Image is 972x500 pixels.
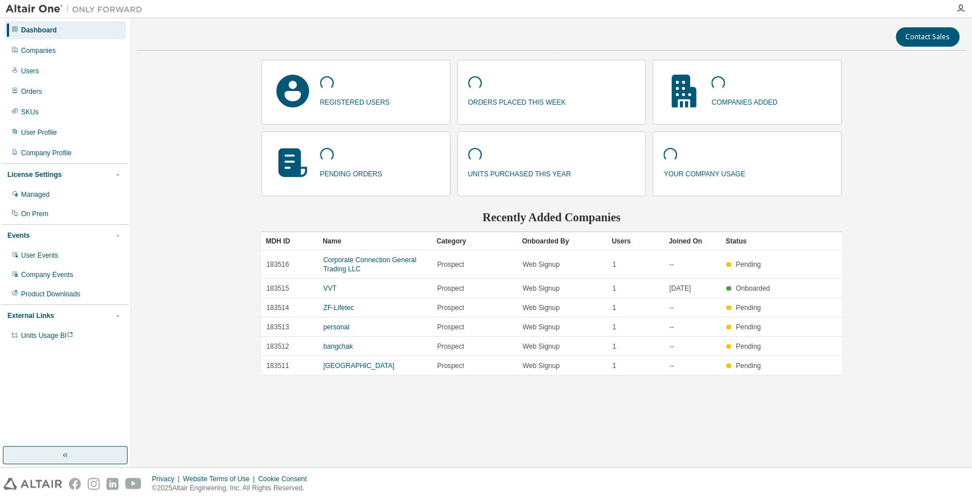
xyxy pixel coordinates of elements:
[437,361,464,370] span: Prospect
[21,46,56,55] div: Companies
[21,148,72,158] div: Company Profile
[468,166,571,179] p: units purchased this year
[21,108,39,117] div: SKUs
[125,478,142,490] img: youtube.svg
[320,94,390,108] p: registered users
[21,87,42,96] div: Orders
[523,303,560,312] span: Web Signup
[523,342,560,351] span: Web Signup
[523,323,560,332] span: Web Signup
[266,342,289,351] span: 183512
[21,190,50,199] div: Managed
[523,284,560,293] span: Web Signup
[152,474,183,484] div: Privacy
[437,323,464,332] span: Prospect
[437,303,464,312] span: Prospect
[266,284,289,293] span: 183515
[669,284,691,293] span: [DATE]
[437,342,464,351] span: Prospect
[21,128,57,137] div: User Profile
[106,478,118,490] img: linkedin.svg
[323,323,350,331] a: personal
[523,361,560,370] span: Web Signup
[7,170,61,179] div: License Settings
[69,478,81,490] img: facebook.svg
[437,232,513,250] div: Category
[736,323,761,331] span: Pending
[669,260,674,269] span: --
[612,342,616,351] span: 1
[3,478,62,490] img: altair_logo.svg
[21,332,73,340] span: Units Usage BI
[266,232,314,250] div: MDH ID
[88,478,100,490] img: instagram.svg
[323,304,354,312] a: ZF-Lifetec
[523,260,560,269] span: Web Signup
[669,342,674,351] span: --
[669,361,674,370] span: --
[266,303,289,312] span: 183514
[7,231,30,240] div: Events
[6,3,148,15] img: Altair One
[736,261,761,268] span: Pending
[725,232,773,250] div: Status
[266,260,289,269] span: 183516
[668,232,716,250] div: Joined On
[736,342,761,350] span: Pending
[21,290,80,299] div: Product Downloads
[21,270,73,279] div: Company Events
[612,232,659,250] div: Users
[266,361,289,370] span: 183511
[612,361,616,370] span: 1
[468,94,566,108] p: orders placed this week
[183,474,258,484] div: Website Terms of Use
[21,67,39,76] div: Users
[323,342,353,350] a: bangchak
[261,210,842,225] h2: Recently Added Companies
[711,94,777,108] p: companies added
[896,27,959,47] button: Contact Sales
[323,284,337,292] a: VVT
[522,232,603,250] div: Onboarded By
[7,311,54,320] div: External Links
[437,260,464,269] span: Prospect
[612,284,616,293] span: 1
[612,260,616,269] span: 1
[320,166,382,179] p: pending orders
[669,303,674,312] span: --
[258,474,313,484] div: Cookie Consent
[266,323,289,332] span: 183513
[323,256,416,273] a: Corporate Connection General Trading LLC
[21,26,57,35] div: Dashboard
[736,362,761,370] span: Pending
[21,251,58,260] div: User Events
[437,284,464,293] span: Prospect
[736,304,761,312] span: Pending
[152,484,314,493] p: © 2025 Altair Engineering, Inc. All Rights Reserved.
[663,166,745,179] p: your company usage
[669,323,674,332] span: --
[323,232,428,250] div: Name
[323,362,395,370] a: [GEOGRAPHIC_DATA]
[736,284,770,292] span: Onboarded
[21,209,48,218] div: On Prem
[612,323,616,332] span: 1
[612,303,616,312] span: 1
